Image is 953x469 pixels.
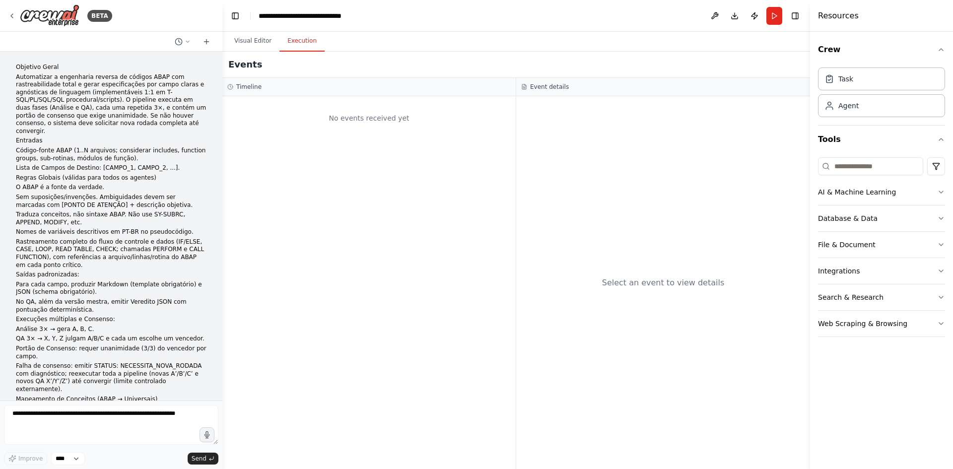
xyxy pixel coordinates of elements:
[16,238,206,269] p: Rastreamento completo do fluxo de controle e dados (IF/ELSE, CASE, LOOP, READ TABLE, CHECK; chama...
[171,36,195,48] button: Switch to previous chat
[16,211,206,226] p: Traduza conceitos, não sintaxe ABAP. Não use SY-SUBRC, APPEND, MODIFY, etc.
[818,240,876,250] div: File & Document
[818,232,945,258] button: File & Document
[16,73,206,135] p: Automatizar a engenharia reversa de códigos ABAP com rastreabilidade total e gerar especificações...
[199,36,214,48] button: Start a new chat
[818,266,860,276] div: Integrations
[4,452,47,465] button: Improve
[838,74,853,84] div: Task
[818,311,945,336] button: Web Scraping & Browsing
[530,83,569,91] h3: Event details
[228,58,262,71] h2: Events
[818,319,907,329] div: Web Scraping & Browsing
[18,455,43,463] span: Improve
[16,174,206,182] p: Regras Globais (válidas para todos os agentes)
[818,126,945,153] button: Tools
[818,292,884,302] div: Search & Research
[16,137,206,145] p: Entradas
[818,64,945,125] div: Crew
[16,326,206,334] p: Análise 3× → gera A, B, C.
[227,101,511,135] div: No events received yet
[16,271,206,279] p: Saídas padronizadas:
[192,455,206,463] span: Send
[818,187,896,197] div: AI & Machine Learning
[16,335,206,343] p: QA 3× → X, Y, Z julgam A/B/C e cada um escolhe um vencedor.
[818,284,945,310] button: Search & Research
[16,396,206,403] p: Mapeamento de Conceitos (ABAP → Universais)
[818,213,878,223] div: Database & Data
[200,427,214,442] button: Click to speak your automation idea
[818,10,859,22] h4: Resources
[16,281,206,296] p: Para cada campo, produzir Markdown (template obrigatório) e JSON (schema obrigatório).
[16,345,206,360] p: Portão de Consenso: requer unanimidade (3/3) do vencedor por campo.
[818,179,945,205] button: AI & Machine Learning
[818,36,945,64] button: Crew
[279,31,325,52] button: Execution
[20,4,79,27] img: Logo
[87,10,112,22] div: BETA
[16,194,206,209] p: Sem suposições/invenções. Ambiguidades devem ser marcadas com [PONTO DE ATENÇÃO] + descrição obje...
[838,101,859,111] div: Agent
[228,9,242,23] button: Hide left sidebar
[259,11,341,21] nav: breadcrumb
[16,228,206,236] p: Nomes de variáveis descritivos em PT-BR no pseudocódigo.
[226,31,279,52] button: Visual Editor
[788,9,802,23] button: Hide right sidebar
[236,83,262,91] h3: Timeline
[16,362,206,393] p: Falha de consenso: emitir STATUS: NECESSITA_NOVA_RODADA com diagnóstico; reexecutar toda a pipeli...
[16,147,206,162] p: Código-fonte ABAP (1..N arquivos; considerar includes, function groups, sub-rotinas, módulos de f...
[16,298,206,314] p: No QA, além da versão mestra, emitir Veredito JSON com pontuação determinística.
[818,205,945,231] button: Database & Data
[818,258,945,284] button: Integrations
[188,453,218,465] button: Send
[602,277,725,289] div: Select an event to view details
[818,153,945,345] div: Tools
[16,164,206,172] p: Lista de Campos de Destino: [CAMPO_1, CAMPO_2, ...].
[16,316,206,324] p: Execuções múltiplas e Consenso:
[16,184,206,192] p: O ABAP é a fonte da verdade.
[16,64,206,71] p: Objetivo Geral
